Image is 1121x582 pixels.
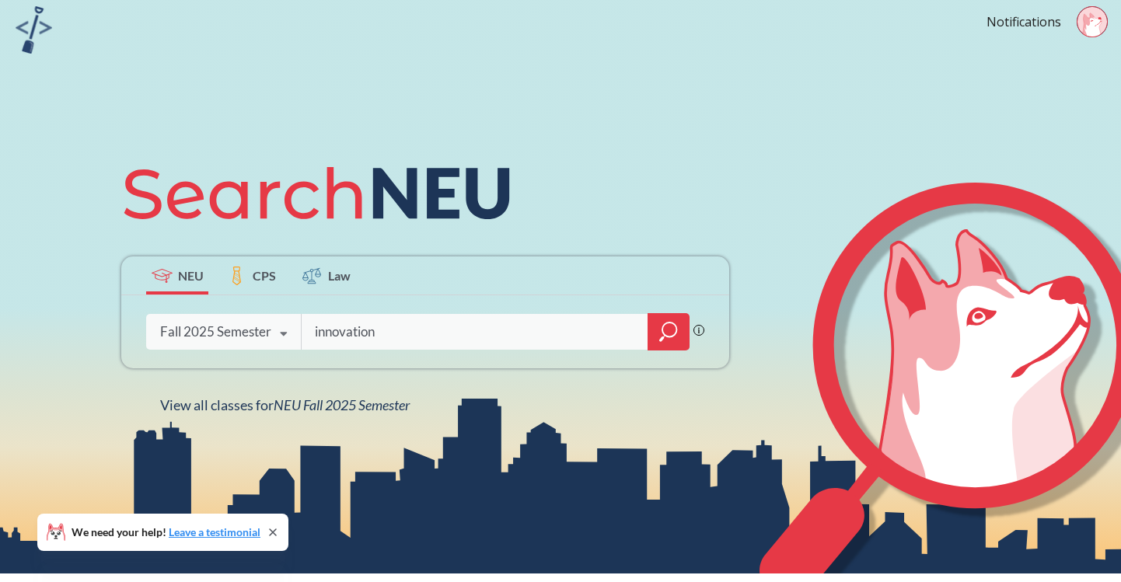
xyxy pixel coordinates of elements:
[313,315,637,348] input: Class, professor, course number, "phrase"
[160,396,410,413] span: View all classes for
[160,323,271,340] div: Fall 2025 Semester
[16,6,52,58] a: sandbox logo
[178,267,204,284] span: NEU
[253,267,276,284] span: CPS
[16,6,52,54] img: sandbox logo
[328,267,351,284] span: Law
[659,321,678,343] svg: magnifying glass
[72,527,260,538] span: We need your help!
[274,396,410,413] span: NEU Fall 2025 Semester
[169,525,260,538] a: Leave a testimonial
[987,13,1061,30] a: Notifications
[648,313,690,350] div: magnifying glass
